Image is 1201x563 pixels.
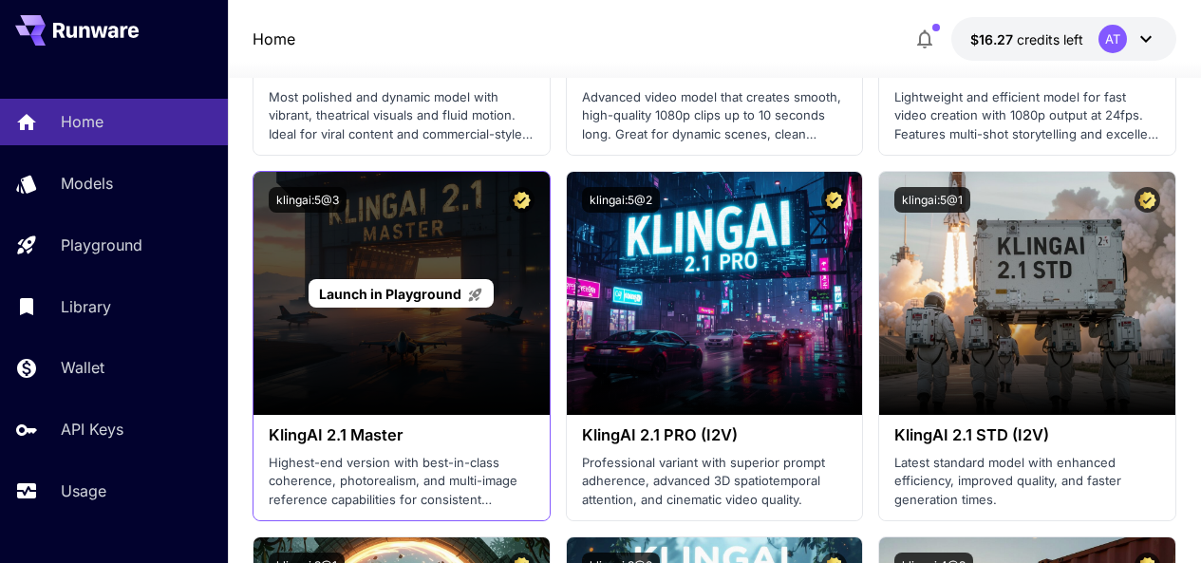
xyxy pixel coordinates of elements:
[61,234,142,256] p: Playground
[582,88,848,144] p: Advanced video model that creates smooth, high-quality 1080p clips up to 10 seconds long. Great f...
[567,172,863,415] img: alt
[61,356,104,379] p: Wallet
[582,187,660,213] button: klingai:5@2
[61,172,113,195] p: Models
[894,88,1160,144] p: Lightweight and efficient model for fast video creation with 1080p output at 24fps. Features mult...
[951,17,1176,61] button: $16.27211AT
[879,172,1175,415] img: alt
[894,426,1160,444] h3: KlingAI 2.1 STD (I2V)
[582,454,848,510] p: Professional variant with superior prompt adherence, advanced 3D spatiotemporal attention, and ci...
[61,418,123,441] p: API Keys
[269,426,535,444] h3: KlingAI 2.1 Master
[509,187,535,213] button: Certified Model – Vetted for best performance and includes a commercial license.
[1098,25,1127,53] div: AT
[253,28,295,50] a: Home
[1017,31,1083,47] span: credits left
[319,286,461,302] span: Launch in Playground
[582,426,848,444] h3: KlingAI 2.1 PRO (I2V)
[970,31,1017,47] span: $16.27
[309,279,494,309] a: Launch in Playground
[894,187,970,213] button: klingai:5@1
[269,187,347,213] button: klingai:5@3
[61,295,111,318] p: Library
[61,110,103,133] p: Home
[269,454,535,510] p: Highest-end version with best-in-class coherence, photorealism, and multi-image reference capabil...
[1135,187,1160,213] button: Certified Model – Vetted for best performance and includes a commercial license.
[970,29,1083,49] div: $16.27211
[269,88,535,144] p: Most polished and dynamic model with vibrant, theatrical visuals and fluid motion. Ideal for vira...
[61,479,106,502] p: Usage
[253,28,295,50] nav: breadcrumb
[821,187,847,213] button: Certified Model – Vetted for best performance and includes a commercial license.
[894,454,1160,510] p: Latest standard model with enhanced efficiency, improved quality, and faster generation times.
